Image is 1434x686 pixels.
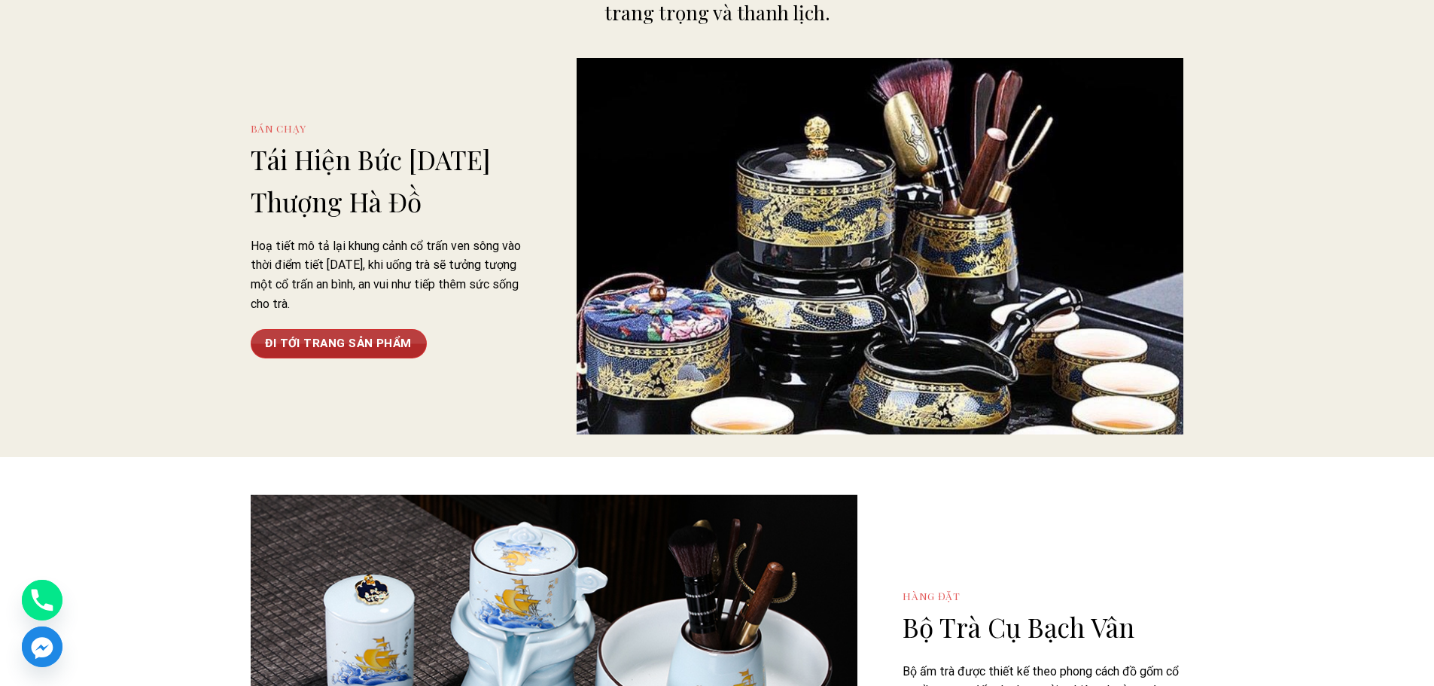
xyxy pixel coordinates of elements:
[903,606,1183,648] h3: Bộ Trà Cụ Bạch Vân
[903,590,1183,601] h6: Hàng Đặt
[251,139,531,223] h3: Tái Hiện Bức [DATE] Thượng Hà Đồ
[251,329,427,358] a: ĐI TỚI TRANG SẢN PHẨM
[251,123,531,133] h6: Bán Chạy
[22,580,62,620] a: Phone
[251,236,531,313] p: Hoạ tiết mô tả lại khung cảnh cổ trấn ven sông vào thời điểm tiết [DATE], khi uống trà sẽ tưởng t...
[22,627,62,667] a: Facebook_Messenger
